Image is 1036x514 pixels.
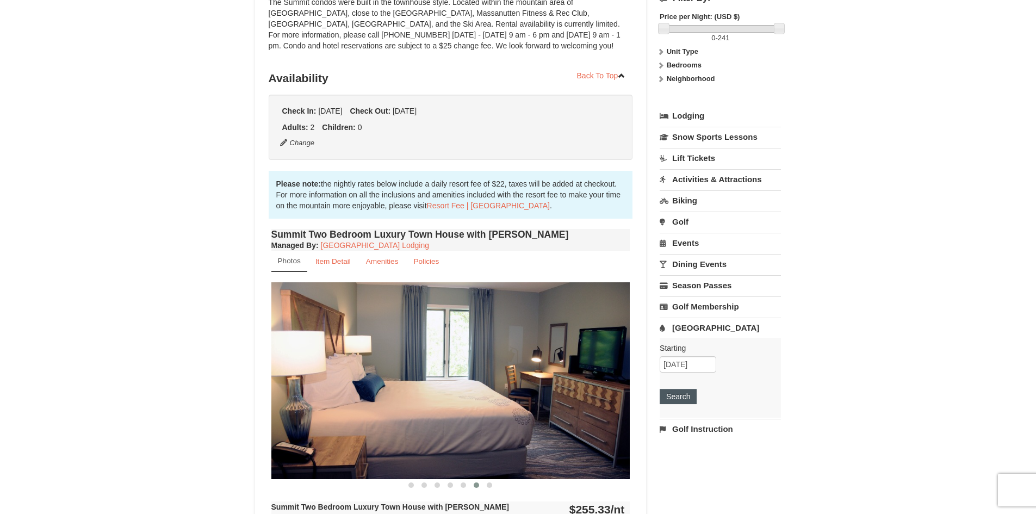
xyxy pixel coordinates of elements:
strong: Please note: [276,179,321,188]
small: Photos [278,257,301,265]
a: [GEOGRAPHIC_DATA] Lodging [321,241,429,250]
strong: Check In: [282,107,317,115]
a: Events [660,233,781,253]
small: Policies [413,257,439,265]
span: Managed By [271,241,316,250]
h3: Availability [269,67,633,89]
strong: Unit Type [667,47,698,55]
strong: Price per Night: (USD $) [660,13,740,21]
small: Item Detail [315,257,351,265]
a: Amenities [359,251,406,272]
a: Season Passes [660,275,781,295]
span: [DATE] [318,107,342,115]
a: Dining Events [660,254,781,274]
a: Back To Top [570,67,633,84]
a: Lodging [660,106,781,126]
strong: Neighborhood [667,75,715,83]
a: Golf Instruction [660,419,781,439]
a: Golf [660,212,781,232]
a: Snow Sports Lessons [660,127,781,147]
a: Policies [406,251,446,272]
span: 2 [311,123,315,132]
strong: Children: [322,123,355,132]
a: Activities & Attractions [660,169,781,189]
span: [DATE] [393,107,417,115]
small: Amenities [366,257,399,265]
span: 241 [718,34,730,42]
img: 18876286-208-faf94db9.png [271,282,630,479]
a: Golf Membership [660,296,781,317]
strong: : [271,241,319,250]
a: [GEOGRAPHIC_DATA] [660,318,781,338]
span: 0 [711,34,715,42]
strong: Bedrooms [667,61,702,69]
a: Photos [271,251,307,272]
button: Change [280,137,315,149]
a: Resort Fee | [GEOGRAPHIC_DATA] [427,201,550,210]
a: Biking [660,190,781,210]
strong: Check Out: [350,107,390,115]
button: Search [660,389,697,404]
label: - [660,33,781,44]
strong: Adults: [282,123,308,132]
a: Lift Tickets [660,148,781,168]
h4: Summit Two Bedroom Luxury Town House with [PERSON_NAME] [271,229,630,240]
a: Item Detail [308,251,358,272]
span: 0 [358,123,362,132]
strong: Summit Two Bedroom Luxury Town House with [PERSON_NAME] [271,503,509,511]
label: Starting [660,343,773,354]
div: the nightly rates below include a daily resort fee of $22, taxes will be added at checkout. For m... [269,171,633,219]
